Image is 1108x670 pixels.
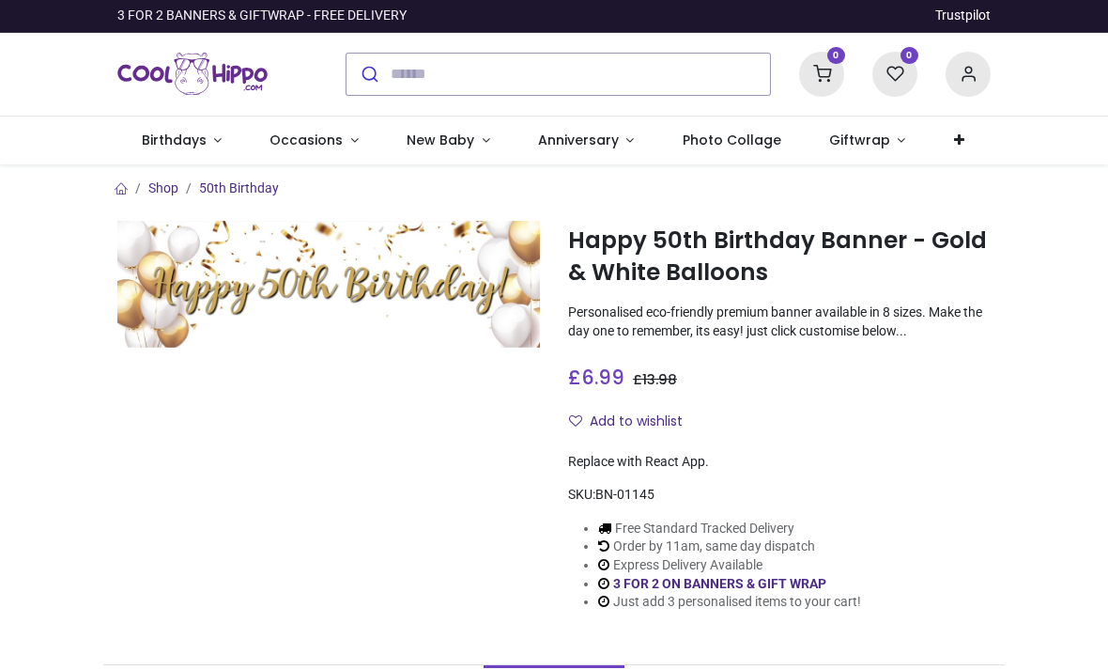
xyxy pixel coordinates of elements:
span: Birthdays [142,131,207,149]
img: Cool Hippo [117,48,268,101]
sup: 0 [827,47,845,65]
i: Add to wishlist [569,414,582,428]
span: New Baby [407,131,474,149]
span: £ [633,370,677,389]
li: Just add 3 personalised items to your cart! [598,593,861,612]
a: Birthdays [117,117,246,165]
a: Giftwrap [805,117,930,165]
a: Anniversary [514,117,658,165]
img: Happy 50th Birthday Banner - Gold & White Balloons [117,221,540,348]
span: Giftwrap [829,131,890,149]
p: Personalised eco-friendly premium banner available in 8 sizes. Make the day one to remember, its ... [568,304,991,340]
a: 50th Birthday [199,180,279,195]
sup: 0 [900,47,918,65]
li: Express Delivery Available [598,556,861,575]
li: Order by 11am, same day dispatch [598,538,861,556]
span: 6.99 [581,364,624,391]
div: 3 FOR 2 BANNERS & GIFTWRAP - FREE DELIVERY [117,7,407,25]
a: Shop [148,180,178,195]
span: Occasions [269,131,343,149]
li: Free Standard Tracked Delivery [598,520,861,538]
a: 0 [799,65,844,80]
a: Logo of Cool Hippo [117,48,268,101]
div: SKU: [568,486,991,505]
a: 3 FOR 2 ON BANNERS & GIFT WRAP [613,576,826,591]
span: 13.98 [642,370,677,389]
span: £ [568,364,624,391]
span: Photo Collage [683,131,781,149]
span: Anniversary [538,131,619,149]
a: Occasions [246,117,383,165]
a: 0 [872,65,917,80]
span: BN-01145 [595,487,654,502]
button: Add to wishlistAdd to wishlist [568,406,699,438]
a: New Baby [383,117,515,165]
button: Submit [346,54,391,95]
a: Trustpilot [935,7,991,25]
h1: Happy 50th Birthday Banner - Gold & White Balloons [568,225,991,289]
div: Replace with React App. [568,453,991,472]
